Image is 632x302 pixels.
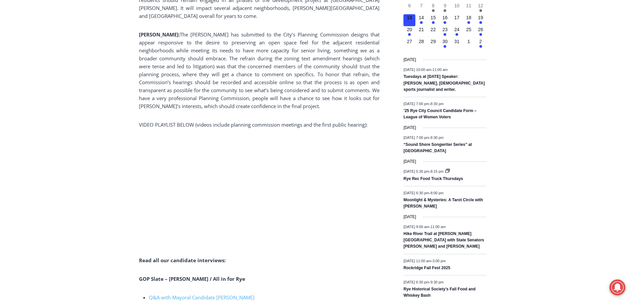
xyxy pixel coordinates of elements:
[451,38,463,50] button: 31
[431,15,436,20] time: 15
[427,26,439,38] button: 22
[443,39,448,44] time: 30
[431,27,436,32] time: 22
[432,3,435,8] time: 8
[403,136,444,140] time: -
[454,27,459,32] time: 24
[439,38,451,50] button: 30 Has events
[463,14,475,26] button: 18 Has events
[444,9,446,12] em: Has events
[419,39,424,44] time: 28
[430,280,444,284] span: 9:30 pm
[403,231,484,250] a: Hike River Trail at [PERSON_NAME][GEOGRAPHIC_DATA] with State Senators [PERSON_NAME] and [PERSON_...
[407,39,412,44] time: 27
[475,14,487,26] button: 19 Has events
[467,39,470,44] time: 1
[403,2,415,14] button: 6
[420,3,423,8] time: 7
[451,14,463,26] button: 17
[475,38,487,50] button: 2 Has events
[463,38,475,50] button: 1
[463,26,475,38] button: 25
[419,15,424,20] time: 14
[479,33,482,36] em: Has events
[160,64,321,83] a: Intern @ [DOMAIN_NAME]
[479,21,482,24] em: Has events
[427,2,439,14] button: 8 Has events
[403,26,415,38] button: 20 Has events
[403,176,463,182] a: Rye Rec Food Truck Thursdays
[139,121,380,129] p: VIDEO PLAYLIST BELOW (videos include planning commission meetings and the first public hearing):
[430,136,444,140] span: 8:30 pm
[407,27,412,32] time: 20
[466,15,471,20] time: 18
[403,224,429,228] span: [DATE] 9:00 am
[403,14,415,26] button: 13
[403,280,444,284] time: -
[403,68,431,72] span: [DATE] 10:00 am
[403,102,444,106] time: -
[479,39,482,44] time: 2
[139,31,380,109] span: The [PERSON_NAME] has submitted to the City’s Planning Commission designs that appear responsive ...
[139,139,325,244] iframe: YouTube video player
[463,2,475,14] button: 11
[419,27,424,32] time: 21
[403,259,446,263] time: -
[403,191,429,195] span: [DATE] 6:30 pm
[408,33,411,36] em: Has events
[456,33,458,36] em: Has events
[403,287,475,298] a: Rye Historical Society’s Fall Food and Whiskey Bash
[451,2,463,14] button: 10
[432,21,435,24] em: Has events
[431,39,436,44] time: 29
[443,15,448,20] time: 16
[403,198,483,209] a: Moonlight & Mysteries: A Tarot Circle with [PERSON_NAME]
[433,259,446,263] span: 3:00 pm
[403,259,431,263] span: [DATE] 11:00 am
[403,266,450,271] a: Rockridge Fall Fest 2025
[403,68,448,72] time: -
[403,214,416,220] time: [DATE]
[168,0,314,64] div: "The first chef I interviewed talked about coming to [GEOGRAPHIC_DATA] from [GEOGRAPHIC_DATA] in ...
[149,294,254,301] a: Q&A with Mayoral Candidate [PERSON_NAME]
[439,2,451,14] button: 9 Has events
[430,191,444,195] span: 8:00 pm
[444,33,446,36] em: Has events
[415,2,427,14] button: 7
[408,3,411,8] time: 6
[403,57,416,63] time: [DATE]
[478,3,483,8] time: 12
[443,27,448,32] time: 23
[403,125,416,131] time: [DATE]
[403,38,415,50] button: 27
[479,45,482,48] em: Has events
[415,26,427,38] button: 21
[432,9,435,12] em: Has events
[478,15,483,20] time: 19
[427,14,439,26] button: 15 Has events
[466,3,471,8] time: 11
[430,224,446,228] span: 11:00 am
[403,158,416,165] time: [DATE]
[403,74,485,92] a: Tuesdays at [DATE] Speaker: [PERSON_NAME], [DEMOGRAPHIC_DATA] sports journalist and writer.
[454,15,459,20] time: 17
[139,31,180,38] b: [PERSON_NAME]:
[444,45,446,48] em: Has events
[454,39,459,44] time: 31
[433,68,448,72] span: 11:00 am
[403,169,429,173] span: [DATE] 5:30 pm
[407,15,412,20] time: 13
[427,38,439,50] button: 29
[475,26,487,38] button: 26 Has events
[415,38,427,50] button: 28
[403,280,429,284] span: [DATE] 6:30 pm
[403,136,429,140] span: [DATE] 7:00 pm
[439,14,451,26] button: 16 Has events
[467,21,470,24] em: Has events
[430,169,444,173] span: 8:15 pm
[444,21,446,24] em: Has events
[466,27,471,32] time: 25
[475,2,487,14] button: 12 Has events
[420,21,423,24] em: Has events
[444,3,446,8] time: 9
